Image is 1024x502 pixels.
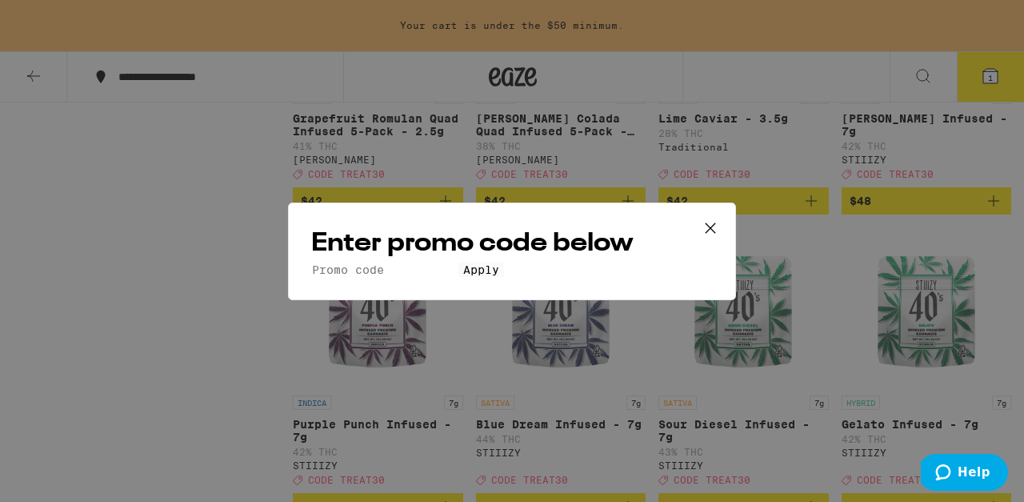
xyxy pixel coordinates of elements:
[463,263,499,276] span: Apply
[311,226,713,262] h2: Enter promo code below
[458,263,504,277] button: Apply
[921,454,1008,494] iframe: Opens a widget where you can find more information
[311,263,458,277] input: Promo code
